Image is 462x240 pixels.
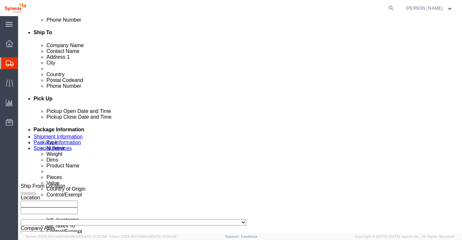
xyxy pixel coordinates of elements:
span: [DATE] 10:06:59 [150,235,176,238]
a: Support [225,235,241,238]
span: Server: 2025.19.0-b9208248b56 [26,235,106,238]
span: Client: 2025.19.0-1f462a1 [109,235,176,238]
span: Beth Lomax [406,5,443,12]
button: [PERSON_NAME] [406,4,453,12]
iframe: FS Legacy Container [18,16,462,233]
span: Copyright © [DATE]-[DATE] Agistix Inc., All Rights Reserved [355,234,454,239]
span: [DATE] 10:22:58 [80,235,106,238]
a: Feedback [241,235,257,238]
img: logo [5,3,26,13]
